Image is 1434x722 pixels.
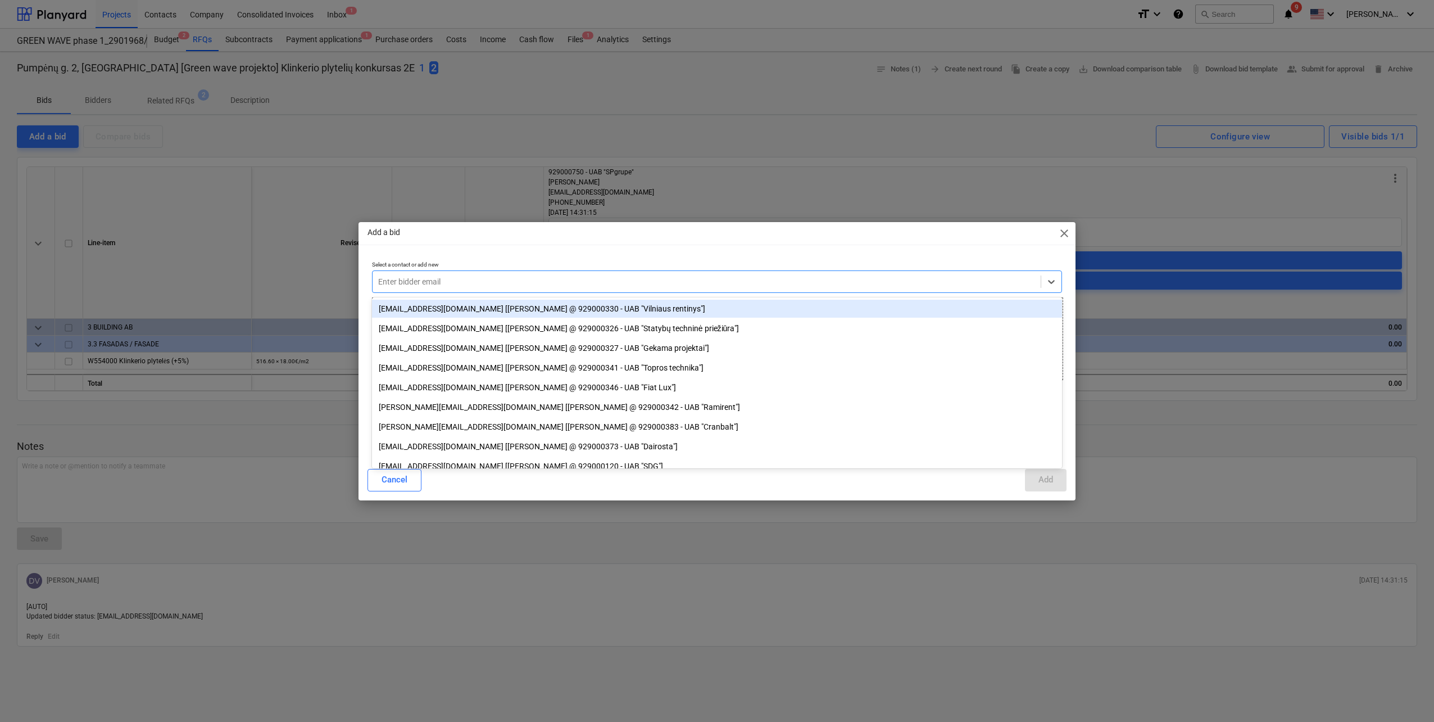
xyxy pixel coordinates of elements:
div: s.zarys@cranbalt.com [Stasys Žarys @ 929000383 - UAB "Cranbalt"] [372,418,1062,436]
div: Try dropping some files hereorBrowse Files [372,297,1063,380]
div: [EMAIL_ADDRESS][DOMAIN_NAME] [[PERSON_NAME] @ 929000330 - UAB "Vilniaus rentinys"] [372,300,1062,318]
div: mantas@dairosta.lt [Mantas Tarvydas @ 929000373 - UAB "Dairosta"] [372,437,1062,455]
div: [EMAIL_ADDRESS][DOMAIN_NAME] [[PERSON_NAME] @ 929000341 - UAB "Topros technika"] [372,359,1062,377]
div: juozas.snioka@ramirent.lt [Juozas Šnioka @ 929000342 - UAB "Ramirent"] [372,398,1062,416]
div: [EMAIL_ADDRESS][DOMAIN_NAME] [[PERSON_NAME] @ 929000373 - UAB "Dairosta"] [372,437,1062,455]
div: aurimas.kievisas@statybuprieziura.lt [Aurimas Kievišas @ 929000326 - UAB "Statybų techninė prieži... [372,319,1062,337]
div: [EMAIL_ADDRESS][DOMAIN_NAME] [[PERSON_NAME] @ 929000327 - UAB "Gekama projektai"] [372,339,1062,357]
div: [PERSON_NAME][EMAIL_ADDRESS][DOMAIN_NAME] [[PERSON_NAME] @ 929000383 - UAB "Cranbalt"] [372,418,1062,436]
div: [EMAIL_ADDRESS][DOMAIN_NAME] [[PERSON_NAME] @ 929000120 - UAB "SDG"] [372,457,1062,475]
p: Add a bid [367,227,400,238]
div: vilnius@sdg.lt [Diana Šipkutė @ 929000120 - UAB "SDG"] [372,457,1062,475]
div: [EMAIL_ADDRESS][DOMAIN_NAME] [[PERSON_NAME] @ 929000326 - UAB "Statybų techninė priežiūra"] [372,319,1062,337]
div: [EMAIL_ADDRESS][DOMAIN_NAME] [[PERSON_NAME] @ 929000346 - UAB "Fiat Lux"] [372,378,1062,396]
div: 1paulius@topra.lt [Paulius Norvaišas @ 929000341 - UAB "Topros technika"] [372,359,1062,377]
iframe: Chat Widget [1378,668,1434,722]
p: Select a contact or add new [372,261,1062,270]
span: close [1058,227,1071,240]
div: linas.bernotas@fiatlux.lt [Linas Bernotas @ 929000346 - UAB "Fiat Lux"] [372,378,1062,396]
div: [PERSON_NAME][EMAIL_ADDRESS][DOMAIN_NAME] [[PERSON_NAME] @ 929000342 - UAB "Ramirent"] [372,398,1062,416]
div: info@gekama.lt [Martynas Petrauskas @ 929000327 - UAB "Gekama projektai"] [372,339,1062,357]
button: Cancel [367,469,421,491]
div: tomas.januska@rentinys.lt [Tomas Januška @ 929000330 - UAB "Vilniaus rentinys"] [372,300,1062,318]
div: Cancel [382,472,407,487]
